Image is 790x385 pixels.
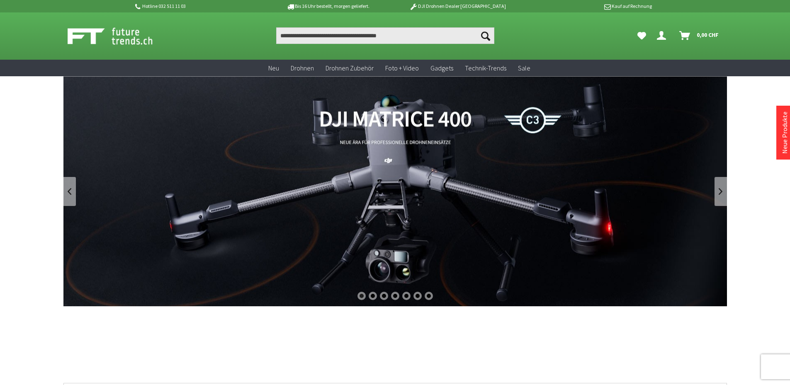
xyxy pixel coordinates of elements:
span: Drohnen Zubehör [326,64,374,72]
p: Bis 16 Uhr bestellt, morgen geliefert. [263,1,393,11]
span: Foto + Video [385,64,419,72]
span: Sale [518,64,530,72]
input: Produkt, Marke, Kategorie, EAN, Artikelnummer… [276,27,494,44]
div: 5 [402,292,411,300]
a: Neu [263,60,285,77]
button: Suchen [477,27,494,44]
a: Meine Favoriten [633,27,650,44]
a: Drohnen [285,60,320,77]
p: DJI Drohnen Dealer [GEOGRAPHIC_DATA] [393,1,522,11]
span: 0,00 CHF [697,28,719,41]
p: Hotline 032 511 11 03 [134,1,263,11]
div: 4 [391,292,399,300]
div: 7 [425,292,433,300]
span: Drohnen [291,64,314,72]
img: Shop Futuretrends - zur Startseite wechseln [68,26,171,46]
div: 2 [369,292,377,300]
div: 3 [380,292,388,300]
a: Dein Konto [654,27,673,44]
a: Foto + Video [379,60,425,77]
span: Gadgets [430,64,453,72]
a: Drohnen Zubehör [320,60,379,77]
span: Neu [268,64,279,72]
a: Technik-Trends [459,60,512,77]
span: Technik-Trends [465,64,506,72]
a: Neue Produkte [780,111,789,154]
div: 6 [413,292,422,300]
a: Sale [512,60,536,77]
a: Gadgets [425,60,459,77]
a: Warenkorb [676,27,723,44]
a: DJI Matrice 400 [63,76,727,306]
p: Kauf auf Rechnung [523,1,652,11]
div: 1 [357,292,366,300]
